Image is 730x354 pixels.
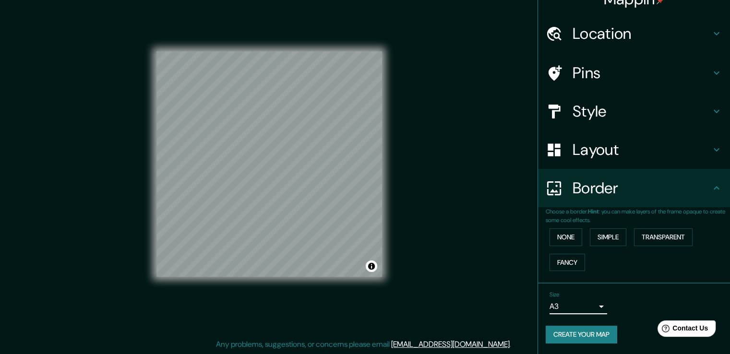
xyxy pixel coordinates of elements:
p: Any problems, suggestions, or concerns please email . [216,339,511,350]
h4: Border [573,178,711,198]
button: Simple [590,228,626,246]
div: Layout [538,130,730,169]
p: Choose a border. : you can make layers of the frame opaque to create some cool effects. [546,207,730,224]
div: . [513,339,515,350]
h4: Layout [573,140,711,159]
h4: Style [573,102,711,121]
div: Border [538,169,730,207]
button: None [550,228,582,246]
button: Create your map [546,326,617,343]
iframe: Help widget launcher [645,317,719,343]
b: Hint [588,208,599,215]
div: . [511,339,513,350]
label: Size [550,291,560,299]
canvas: Map [156,51,382,277]
div: A3 [550,299,607,314]
button: Fancy [550,254,585,271]
button: Toggle attribution [366,260,377,272]
div: Style [538,92,730,130]
a: [EMAIL_ADDRESS][DOMAIN_NAME] [391,339,510,349]
h4: Location [573,24,711,43]
button: Transparent [634,228,693,246]
div: Location [538,14,730,53]
h4: Pins [573,63,711,83]
div: Pins [538,54,730,92]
